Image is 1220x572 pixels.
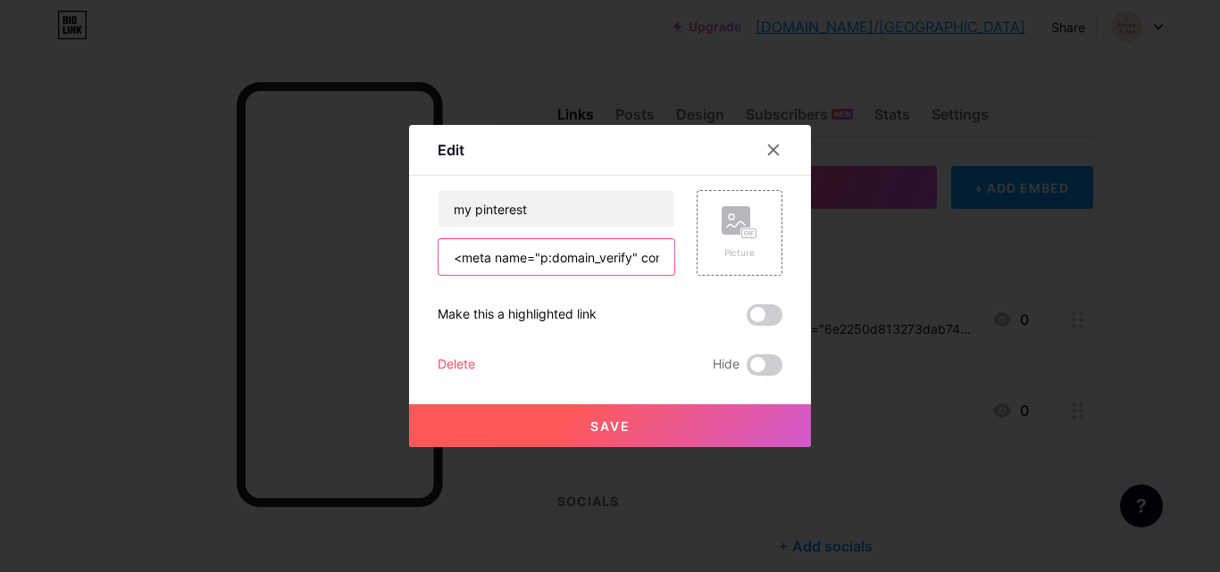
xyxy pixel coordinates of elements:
[439,191,674,227] input: Title
[713,354,740,376] span: Hide
[438,354,475,376] div: Delete
[438,139,464,161] div: Edit
[722,246,757,260] div: Picture
[590,419,631,434] span: Save
[409,404,811,447] button: Save
[439,239,674,275] input: URL
[438,304,597,326] div: Make this a highlighted link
